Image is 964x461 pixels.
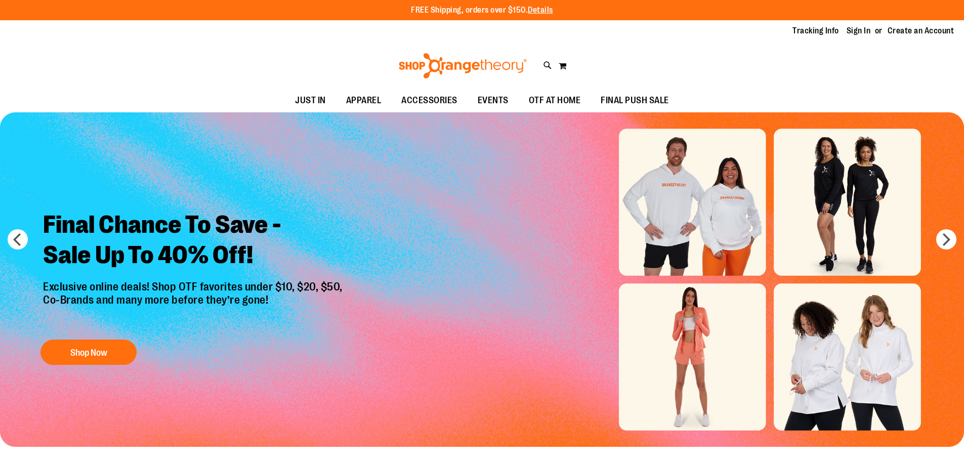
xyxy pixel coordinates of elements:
span: JUST IN [295,89,326,112]
button: next [936,229,956,249]
img: Shop Orangetheory [397,53,528,78]
a: Details [528,6,553,15]
a: OTF AT HOME [519,89,591,112]
span: APPAREL [346,89,382,112]
a: EVENTS [468,89,519,112]
button: Shop Now [40,340,137,365]
a: Create an Account [888,25,954,36]
a: JUST IN [285,89,336,112]
p: FREE Shipping, orders over $150. [411,5,553,16]
span: EVENTS [478,89,509,112]
h2: Final Chance To Save - Sale Up To 40% Off! [35,202,353,280]
a: FINAL PUSH SALE [591,89,679,112]
span: ACCESSORIES [401,89,457,112]
span: FINAL PUSH SALE [601,89,669,112]
button: prev [8,229,28,249]
a: Final Chance To Save -Sale Up To 40% Off! Exclusive online deals! Shop OTF favorites under $10, $... [35,202,353,370]
a: APPAREL [336,89,392,112]
a: ACCESSORIES [391,89,468,112]
a: Sign In [847,25,871,36]
p: Exclusive online deals! Shop OTF favorites under $10, $20, $50, Co-Brands and many more before th... [35,280,353,330]
a: Tracking Info [792,25,839,36]
span: OTF AT HOME [529,89,581,112]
